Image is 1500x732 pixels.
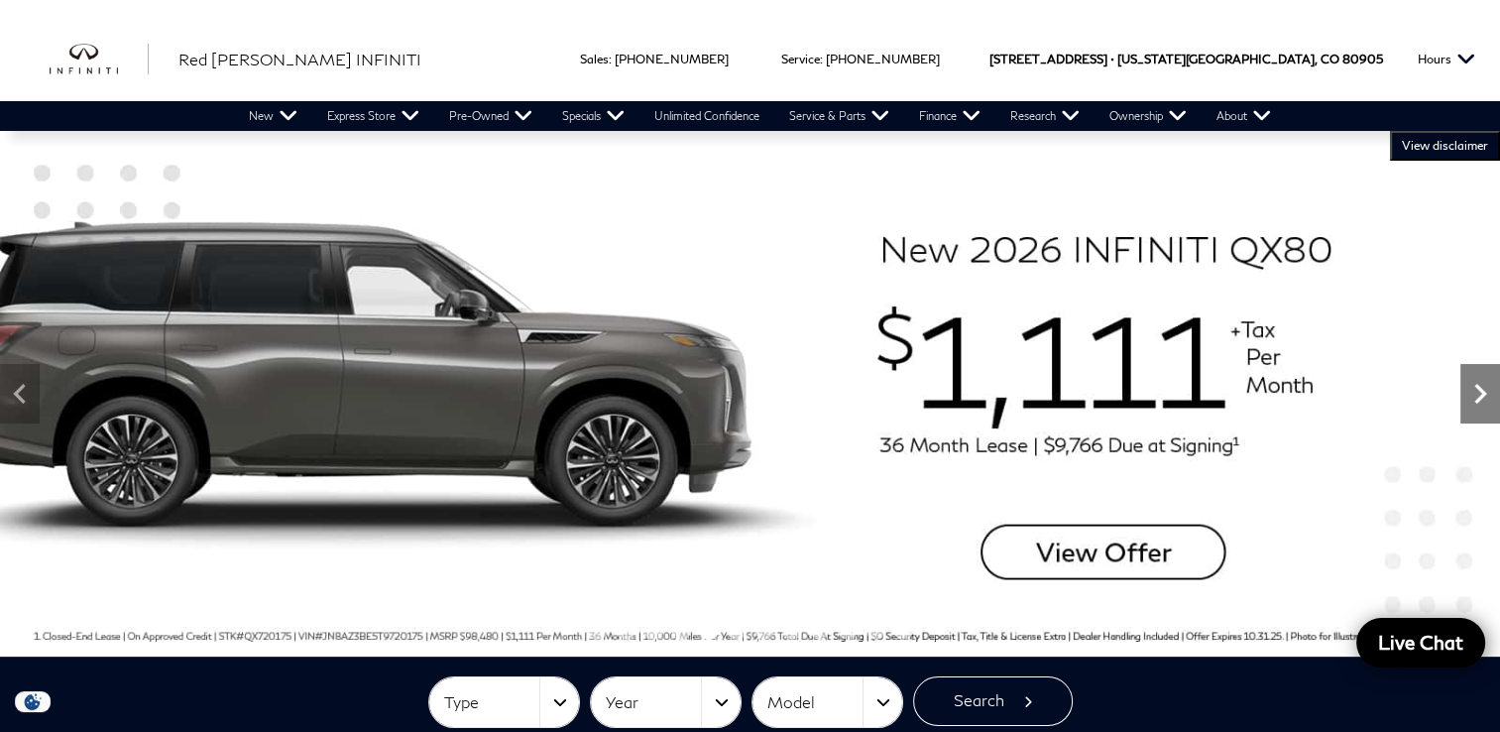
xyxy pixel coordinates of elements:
[838,620,858,640] span: Go to slide 10
[754,620,774,640] span: Go to slide 7
[989,17,1114,101] span: [STREET_ADDRESS] •
[913,676,1073,726] button: Search
[782,620,802,640] span: Go to slide 8
[312,101,434,131] a: Express Store
[547,101,639,131] a: Specials
[444,686,539,719] span: Type
[1342,17,1383,101] span: 80905
[616,620,635,640] span: Go to slide 2
[234,101,1286,131] nav: Main Navigation
[865,620,885,640] span: Go to slide 11
[10,691,56,712] section: Click to Open Cookie Consent Modal
[671,620,691,640] span: Go to slide 4
[639,101,774,131] a: Unlimited Confidence
[995,101,1095,131] a: Research
[904,101,995,131] a: Finance
[50,44,149,75] a: infiniti
[826,52,940,66] a: [PHONE_NUMBER]
[580,52,609,66] span: Sales
[727,620,747,640] span: Go to slide 6
[234,101,312,131] a: New
[615,52,729,66] a: [PHONE_NUMBER]
[989,52,1383,66] a: [STREET_ADDRESS] • [US_STATE][GEOGRAPHIC_DATA], CO 80905
[1408,17,1485,101] button: Open the hours dropdown
[1368,630,1473,655] span: Live Chat
[178,48,421,71] a: Red [PERSON_NAME] INFINITI
[50,44,149,75] img: INFINITI
[643,620,663,640] span: Go to slide 3
[10,691,56,712] img: Opt-Out Icon
[588,620,608,640] span: Go to slide 1
[767,686,863,719] span: Model
[606,686,701,719] span: Year
[1356,618,1485,668] a: Live Chat
[1390,131,1500,161] button: VIEW DISCLAIMER
[609,52,612,66] span: :
[1117,17,1318,101] span: [US_STATE][GEOGRAPHIC_DATA],
[1202,101,1286,131] a: About
[429,677,579,727] button: Type
[781,52,820,66] span: Service
[1402,138,1488,154] span: VIEW DISCLAIMER
[1095,101,1202,131] a: Ownership
[774,101,904,131] a: Service & Parts
[434,101,547,131] a: Pre-Owned
[820,52,823,66] span: :
[1460,364,1500,424] div: Next
[810,620,830,640] span: Go to slide 9
[893,620,913,640] span: Go to slide 12
[178,50,421,68] span: Red [PERSON_NAME] INFINITI
[1321,17,1339,101] span: CO
[752,677,902,727] button: Model
[591,677,741,727] button: Year
[699,620,719,640] span: Go to slide 5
